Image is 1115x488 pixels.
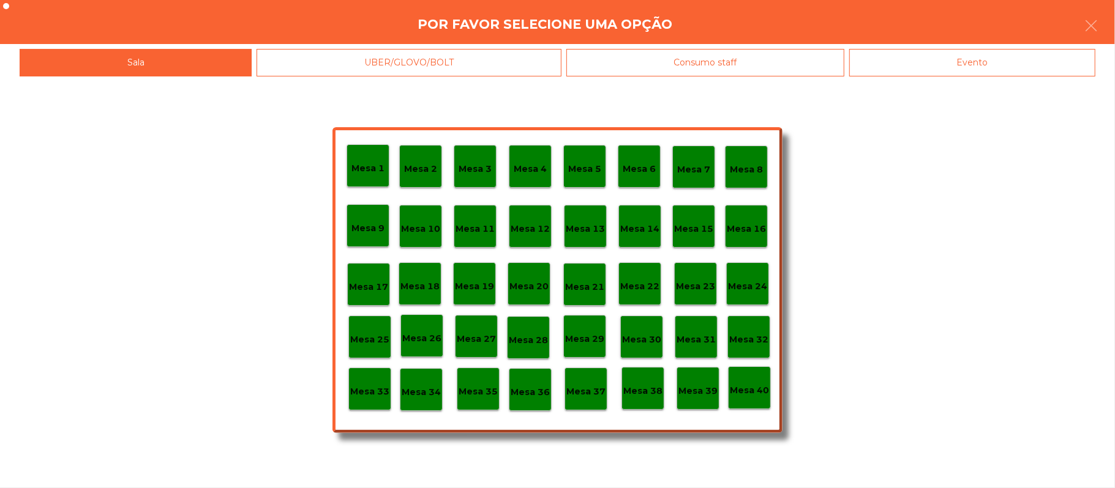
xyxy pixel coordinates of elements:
p: Mesa 26 [402,331,441,346]
p: Mesa 4 [514,162,547,176]
p: Mesa 32 [729,333,768,347]
p: Mesa 25 [350,333,389,347]
p: Mesa 16 [727,222,766,236]
p: Mesa 36 [511,385,550,399]
p: Mesa 24 [728,279,767,294]
p: Mesa 15 [674,222,713,236]
div: Consumo staff [566,49,844,76]
p: Mesa 19 [455,279,494,294]
p: Mesa 35 [459,385,498,399]
p: Mesa 33 [350,385,389,399]
p: Mesa 9 [351,221,385,235]
p: Mesa 3 [459,162,492,176]
p: Mesa 21 [565,280,604,294]
p: Mesa 30 [622,333,661,347]
p: Mesa 1 [351,161,385,176]
p: Mesa 27 [457,332,496,346]
p: Mesa 13 [566,222,605,236]
p: Mesa 14 [620,222,659,236]
p: Mesa 28 [509,333,548,347]
p: Mesa 10 [401,222,440,236]
p: Mesa 11 [456,222,495,236]
p: Mesa 7 [677,163,710,177]
p: Mesa 8 [730,163,763,177]
p: Mesa 5 [568,162,601,176]
div: Evento [849,49,1095,76]
div: UBER/GLOVO/BOLT [257,49,561,76]
div: Sala [20,49,252,76]
p: Mesa 2 [404,162,437,176]
p: Mesa 37 [566,385,606,399]
p: Mesa 12 [511,222,550,236]
h4: Por favor selecione uma opção [418,15,673,34]
p: Mesa 6 [623,162,656,176]
p: Mesa 22 [620,279,659,294]
p: Mesa 20 [509,279,549,294]
p: Mesa 23 [676,279,715,294]
p: Mesa 38 [623,384,663,398]
p: Mesa 39 [678,384,718,398]
p: Mesa 40 [730,383,769,397]
p: Mesa 31 [677,333,716,347]
p: Mesa 34 [402,385,441,399]
p: Mesa 29 [565,332,604,346]
p: Mesa 18 [400,279,440,294]
p: Mesa 17 [349,280,388,294]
